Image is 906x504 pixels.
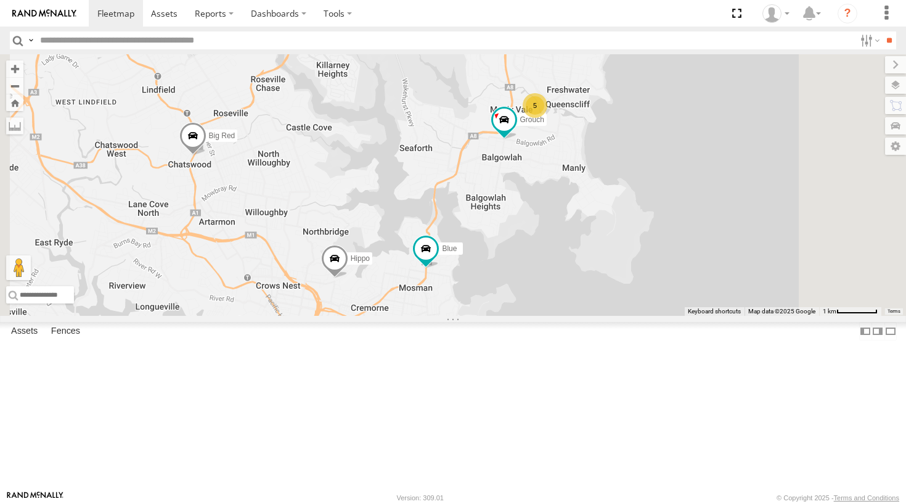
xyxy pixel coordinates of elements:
[834,494,899,502] a: Terms and Conditions
[859,322,871,340] label: Dock Summary Table to the Left
[748,308,815,315] span: Map data ©2025 Google
[871,322,884,340] label: Dock Summary Table to the Right
[855,31,882,49] label: Search Filter Options
[6,94,23,111] button: Zoom Home
[819,307,881,316] button: Map scale: 1 km per 63 pixels
[777,494,899,502] div: © Copyright 2025 -
[6,77,23,94] button: Zoom out
[838,4,857,23] i: ?
[442,244,457,253] span: Blue
[884,322,897,340] label: Hide Summary Table
[6,255,31,280] button: Drag Pegman onto the map to open Street View
[823,308,836,315] span: 1 km
[26,31,36,49] label: Search Query
[5,323,44,340] label: Assets
[888,309,900,314] a: Terms (opens in new tab)
[12,9,76,18] img: rand-logo.svg
[397,494,444,502] div: Version: 309.01
[688,307,741,316] button: Keyboard shortcuts
[758,4,794,23] div: myBins Admin
[885,138,906,155] label: Map Settings
[520,115,544,124] span: Grouch
[45,323,86,340] label: Fences
[6,60,23,77] button: Zoom in
[6,117,23,134] label: Measure
[351,254,370,263] span: Hippo
[209,131,235,140] span: Big Red
[7,492,63,504] a: Visit our Website
[523,93,547,118] div: 5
